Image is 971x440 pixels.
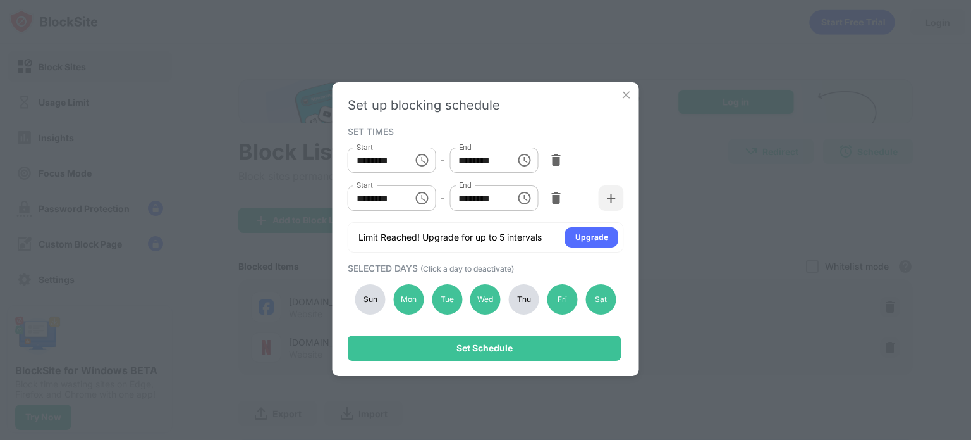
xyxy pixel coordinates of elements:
label: Start [357,142,373,153]
label: Start [357,180,373,191]
div: SELECTED DAYS [348,263,621,273]
div: Mon [393,284,424,315]
button: Choose time, selected time is 8:00 AM [409,148,434,173]
div: SET TIMES [348,126,621,136]
div: Wed [470,284,501,315]
img: x-button.svg [620,89,633,101]
button: Choose time, selected time is 11:30 AM [511,148,537,173]
button: Choose time, selected time is 6:00 PM [511,185,537,211]
div: Fri [547,284,578,315]
div: - [441,191,444,205]
label: End [458,142,472,153]
div: Thu [509,284,539,315]
div: Limit Reached! Upgrade for up to 5 intervals [358,231,542,244]
div: Set Schedule [456,343,513,353]
label: End [458,180,472,191]
div: Tue [432,284,462,315]
div: Set up blocking schedule [348,97,624,113]
button: Choose time, selected time is 1:30 PM [409,185,434,211]
div: Upgrade [575,231,608,244]
div: - [441,153,444,167]
div: Sat [585,284,616,315]
div: Sun [355,284,386,315]
span: (Click a day to deactivate) [420,264,514,273]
